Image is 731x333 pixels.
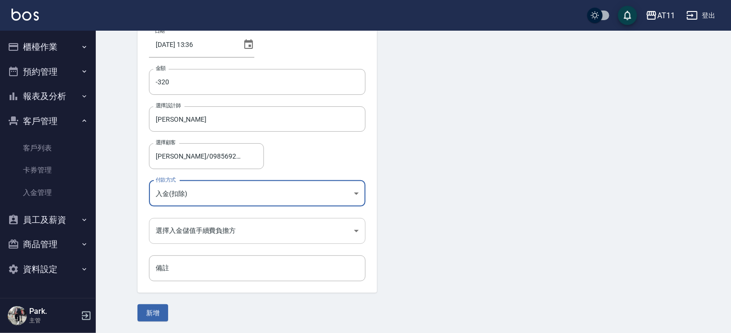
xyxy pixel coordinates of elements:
[156,139,176,146] label: 選擇顧客
[4,257,92,282] button: 資料設定
[4,84,92,109] button: 報表及分析
[29,307,78,316] h5: Park.
[4,137,92,159] a: 客戶列表
[618,6,637,25] button: save
[137,304,168,322] button: 新增
[4,182,92,204] a: 入金管理
[29,316,78,325] p: 主管
[4,232,92,257] button: 商品管理
[642,6,679,25] button: AT11
[4,159,92,181] a: 卡券管理
[657,10,675,22] div: AT11
[156,65,166,72] label: 金額
[11,9,39,21] img: Logo
[149,181,365,207] div: 入金(扣除)
[155,27,165,34] label: 日期
[683,7,720,24] button: 登出
[4,109,92,134] button: 客戶管理
[156,176,176,184] label: 付款方式
[4,207,92,232] button: 員工及薪資
[8,306,27,325] img: Person
[156,102,181,109] label: 選擇設計師
[4,59,92,84] button: 預約管理
[4,34,92,59] button: 櫃檯作業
